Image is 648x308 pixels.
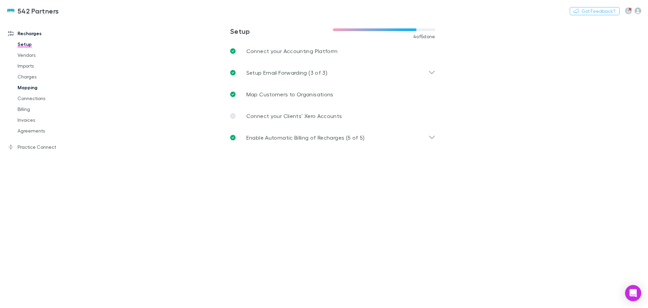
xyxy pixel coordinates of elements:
a: Connections [11,93,91,104]
div: Enable Automatic Billing of Recharges (5 of 5) [225,127,441,148]
a: Practice Connect [1,142,91,152]
a: Mapping [11,82,91,93]
a: Connect your Clients’ Xero Accounts [225,105,441,127]
span: 4 of 5 done [413,34,435,39]
img: 542 Partners's Logo [7,7,15,15]
p: Setup Email Forwarding (3 of 3) [246,69,327,77]
a: Charges [11,71,91,82]
h3: 542 Partners [18,7,59,15]
a: Agreements [11,125,91,136]
p: Connect your Accounting Platform [246,47,338,55]
a: Recharges [1,28,91,39]
a: Connect your Accounting Platform [225,40,441,62]
a: Vendors [11,50,91,61]
p: Enable Automatic Billing of Recharges (5 of 5) [246,134,365,142]
a: Map Customers to Organisations [225,84,441,105]
div: Setup Email Forwarding (3 of 3) [225,62,441,84]
button: Got Feedback? [570,7,620,15]
a: Invoices [11,115,91,125]
a: Billing [11,104,91,115]
div: Open Intercom Messenger [625,285,641,301]
a: Setup [11,39,91,50]
h3: Setup [230,27,333,35]
a: Imports [11,61,91,71]
p: Connect your Clients’ Xero Accounts [246,112,342,120]
p: Map Customers to Organisations [246,90,333,98]
a: 542 Partners [3,3,63,19]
